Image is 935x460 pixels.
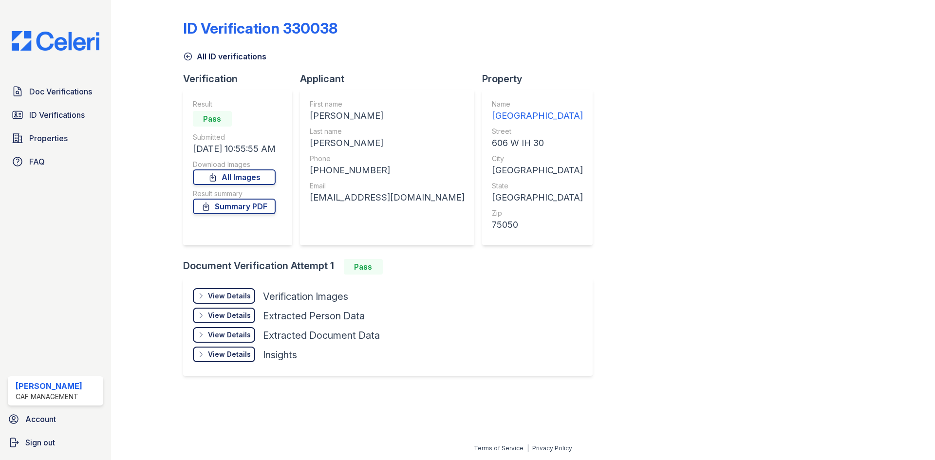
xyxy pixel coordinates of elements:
a: All Images [193,169,276,185]
div: Verification [183,72,300,86]
div: Result [193,99,276,109]
div: Verification Images [263,290,348,303]
div: View Details [208,311,251,320]
a: Terms of Service [474,444,524,452]
a: FAQ [8,152,103,171]
a: Account [4,409,107,429]
div: CAF Management [16,392,82,402]
a: Privacy Policy [532,444,572,452]
div: [PERSON_NAME] [310,109,465,123]
div: | [527,444,529,452]
div: [PERSON_NAME] [16,380,82,392]
span: Sign out [25,437,55,448]
a: Sign out [4,433,107,452]
div: First name [310,99,465,109]
div: View Details [208,291,251,301]
div: [GEOGRAPHIC_DATA] [492,164,583,177]
span: Account [25,413,56,425]
div: [GEOGRAPHIC_DATA] [492,191,583,204]
div: [PERSON_NAME] [310,136,465,150]
a: All ID verifications [183,51,266,62]
a: Name [GEOGRAPHIC_DATA] [492,99,583,123]
span: ID Verifications [29,109,85,121]
div: [EMAIL_ADDRESS][DOMAIN_NAME] [310,191,465,204]
div: Property [482,72,600,86]
div: View Details [208,330,251,340]
div: [DATE] 10:55:55 AM [193,142,276,156]
a: Summary PDF [193,199,276,214]
div: Zip [492,208,583,218]
div: [GEOGRAPHIC_DATA] [492,109,583,123]
div: Result summary [193,189,276,199]
div: State [492,181,583,191]
div: Pass [344,259,383,275]
span: FAQ [29,156,45,167]
div: Last name [310,127,465,136]
div: Name [492,99,583,109]
div: Street [492,127,583,136]
div: ID Verification 330038 [183,19,337,37]
span: Properties [29,132,68,144]
div: Document Verification Attempt 1 [183,259,600,275]
div: Phone [310,154,465,164]
div: Extracted Document Data [263,329,380,342]
img: CE_Logo_Blue-a8612792a0a2168367f1c8372b55b34899dd931a85d93a1a3d3e32e68fde9ad4.png [4,31,107,51]
span: Doc Verifications [29,86,92,97]
div: Email [310,181,465,191]
div: Download Images [193,160,276,169]
div: Insights [263,348,297,362]
div: 606 W IH 30 [492,136,583,150]
a: Properties [8,129,103,148]
div: Submitted [193,132,276,142]
div: [PHONE_NUMBER] [310,164,465,177]
div: City [492,154,583,164]
div: View Details [208,350,251,359]
a: Doc Verifications [8,82,103,101]
div: Applicant [300,72,482,86]
a: ID Verifications [8,105,103,125]
div: 75050 [492,218,583,232]
div: Extracted Person Data [263,309,365,323]
div: Pass [193,111,232,127]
